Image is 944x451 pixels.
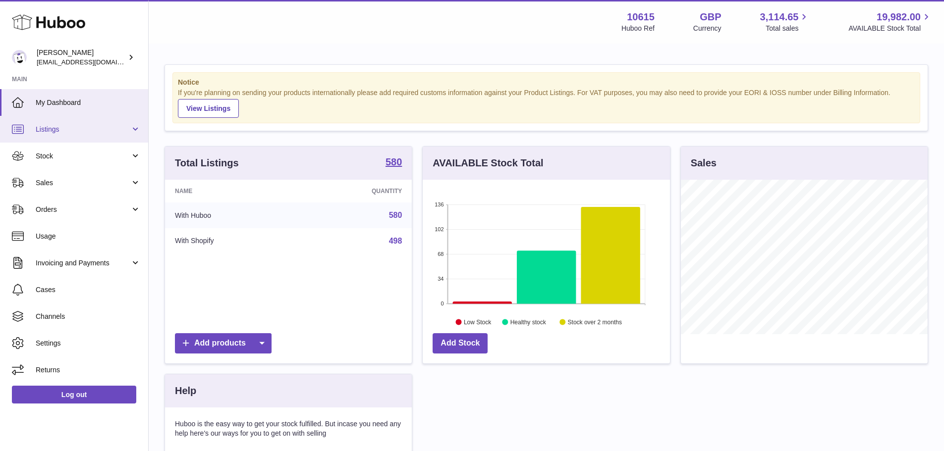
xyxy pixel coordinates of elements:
[36,312,141,321] span: Channels
[433,333,488,353] a: Add Stock
[760,10,810,33] a: 3,114.65 Total sales
[175,419,402,438] p: Huboo is the easy way to get your stock fulfilled. But incase you need any help here's our ways f...
[36,258,130,268] span: Invoicing and Payments
[36,232,141,241] span: Usage
[178,78,915,87] strong: Notice
[693,24,722,33] div: Currency
[627,10,655,24] strong: 10615
[36,205,130,214] span: Orders
[36,285,141,295] span: Cases
[435,201,444,207] text: 136
[438,276,444,282] text: 34
[178,88,915,118] div: If you're planning on sending your products internationally please add required customs informati...
[37,58,146,66] span: [EMAIL_ADDRESS][DOMAIN_NAME]
[386,157,402,169] a: 580
[389,237,402,245] a: 498
[36,365,141,375] span: Returns
[178,99,239,118] a: View Listings
[36,98,141,107] span: My Dashboard
[691,156,717,170] h3: Sales
[175,333,272,353] a: Add products
[165,180,298,202] th: Name
[438,251,444,257] text: 68
[12,50,27,65] img: internalAdmin-10615@internal.huboo.com
[700,10,721,24] strong: GBP
[36,151,130,161] span: Stock
[389,211,402,219] a: 580
[36,178,130,188] span: Sales
[433,156,543,170] h3: AVAILABLE Stock Total
[760,10,799,24] span: 3,114.65
[165,228,298,254] td: With Shopify
[441,301,444,306] text: 0
[36,339,141,348] span: Settings
[175,156,239,170] h3: Total Listings
[568,318,622,325] text: Stock over 2 months
[848,10,932,33] a: 19,982.00 AVAILABLE Stock Total
[621,24,655,33] div: Huboo Ref
[435,226,444,232] text: 102
[165,202,298,228] td: With Huboo
[36,125,130,134] span: Listings
[37,48,126,67] div: [PERSON_NAME]
[386,157,402,167] strong: 580
[848,24,932,33] span: AVAILABLE Stock Total
[510,318,547,325] text: Healthy stock
[298,180,412,202] th: Quantity
[766,24,810,33] span: Total sales
[12,386,136,403] a: Log out
[877,10,921,24] span: 19,982.00
[464,318,492,325] text: Low Stock
[175,384,196,398] h3: Help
